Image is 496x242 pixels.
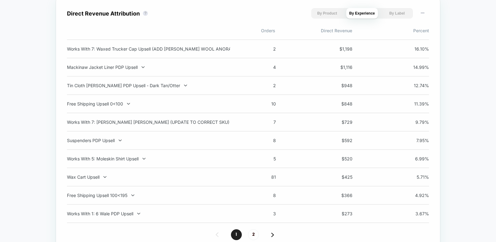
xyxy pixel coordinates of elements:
[248,83,276,88] span: 2
[325,83,352,88] span: $ 948
[271,233,274,237] img: pagination forward
[275,28,352,33] span: Direct Revenue
[325,46,352,52] span: $ 1,198
[67,138,230,143] div: Suspenders PDP Upsell
[248,156,276,161] span: 5
[231,229,242,240] span: 1
[67,46,230,52] div: Works With 7: Waxed Trucker Cap Upsell (ADD [PERSON_NAME] WOOL ANORAK)
[67,156,230,161] div: Works With 5: Moleskin Shirt Upsell
[248,138,276,143] span: 8
[325,174,352,180] span: $ 425
[248,211,276,216] span: 3
[325,211,352,216] span: $ 273
[248,193,276,198] span: 8
[381,8,413,19] button: By Label
[325,119,352,125] span: $ 729
[346,8,378,19] button: By Experience
[67,65,230,70] div: Mackinaw Jacket Liner PDP Upsell
[248,229,259,240] span: 2
[325,193,352,198] span: $ 366
[401,83,429,88] span: 12.74 %
[401,119,429,125] span: 9.79 %
[401,193,429,198] span: 4.92 %
[401,101,429,106] span: 11.39 %
[67,193,230,198] div: Free Shipping Upsell 100<195
[352,28,429,33] span: Percent
[67,174,230,180] div: Wax Cart Upsell
[67,83,230,88] div: Tin Cloth [PERSON_NAME] PDP Upsell - Dark Tan/Otter
[248,174,276,180] span: 81
[67,211,230,216] div: Works With 1: 6 Wale PDP Upsell
[401,138,429,143] span: 7.95 %
[248,101,276,106] span: 10
[143,11,148,16] button: ?
[248,46,276,52] span: 2
[67,101,230,106] div: Free Shipping Upsell 0<100
[198,28,275,33] span: Orders
[325,65,352,70] span: $ 1,116
[325,101,352,106] span: $ 848
[401,65,429,70] span: 14.99 %
[325,138,352,143] span: $ 592
[401,174,429,180] span: 5.71 %
[401,211,429,216] span: 3.67 %
[67,119,230,125] div: Works With 7: [PERSON_NAME] [PERSON_NAME] (UPDATE TO CORRECT SKU)
[248,65,276,70] span: 4
[401,46,429,52] span: 16.10 %
[325,156,352,161] span: $ 520
[311,8,343,19] button: By Product
[248,119,276,125] span: 7
[401,156,429,161] span: 6.99 %
[67,10,140,17] div: Direct Revenue Attribution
